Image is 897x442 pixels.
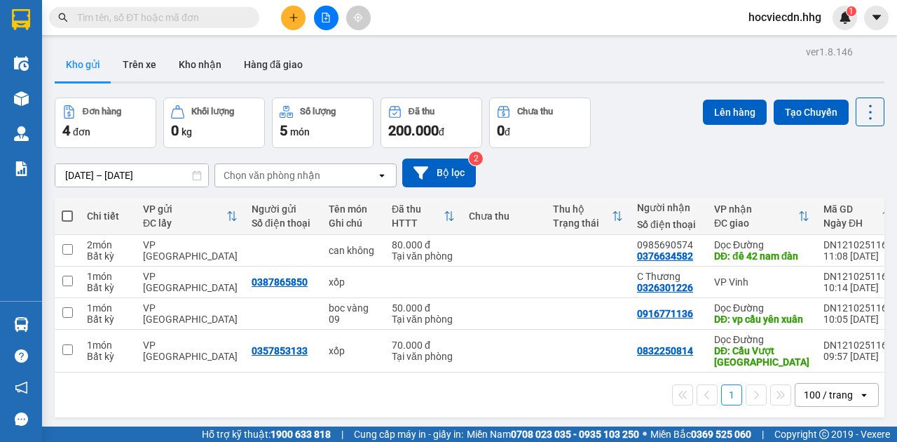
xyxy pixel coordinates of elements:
[87,314,129,325] div: Bất kỳ
[762,427,764,442] span: |
[497,122,505,139] span: 0
[87,210,129,222] div: Chi tiết
[714,239,809,250] div: Dọc Đường
[823,302,893,314] div: DN1210251166
[224,168,320,182] div: Chọn văn phòng nhận
[385,198,462,235] th: Toggle SortBy
[469,210,539,222] div: Chưa thu
[62,122,70,139] span: 4
[823,203,882,215] div: Mã GD
[143,302,238,325] div: VP [GEOGRAPHIC_DATA]
[83,107,121,116] div: Đơn hàng
[637,282,693,293] div: 0326301226
[643,431,647,437] span: ⚪️
[143,217,226,229] div: ĐC lấy
[637,239,700,250] div: 0985690574
[823,340,893,351] div: DN1210251165
[171,122,179,139] span: 0
[392,302,455,314] div: 50.000 đ
[392,203,444,215] div: Đã thu
[163,98,265,148] button: Khối lượng0kg
[392,314,455,325] div: Tại văn phòng
[272,98,374,148] button: Số lượng5món
[714,250,809,262] div: DĐ: đê 42 nam đàn
[15,381,28,394] span: notification
[714,276,809,288] div: VP Vinh
[354,427,463,442] span: Cung cấp máy in - giấy in:
[823,250,893,262] div: 11:08 [DATE]
[691,429,751,440] strong: 0369 525 060
[143,239,238,262] div: VP [GEOGRAPHIC_DATA]
[12,9,30,30] img: logo-vxr
[77,10,242,25] input: Tìm tên, số ĐT hoặc mã đơn
[252,345,308,356] div: 0357853133
[329,345,378,356] div: xốp
[252,203,315,215] div: Người gửi
[553,203,612,215] div: Thu hộ
[182,126,192,138] span: kg
[289,13,299,22] span: plus
[87,340,129,351] div: 1 món
[87,351,129,362] div: Bất kỳ
[329,276,378,288] div: xốp
[392,217,444,229] div: HTTT
[381,98,482,148] button: Đã thu200.000đ
[823,351,893,362] div: 09:57 [DATE]
[87,282,129,293] div: Bất kỳ
[714,334,809,345] div: Dọc Đường
[15,349,28,363] span: question-circle
[839,11,851,24] img: icon-new-feature
[55,48,111,81] button: Kho gửi
[707,198,816,235] th: Toggle SortBy
[849,6,854,16] span: 1
[202,427,331,442] span: Hỗ trợ kỹ thuật:
[233,48,314,81] button: Hàng đã giao
[191,107,234,116] div: Khối lượng
[392,351,455,362] div: Tại văn phòng
[489,98,591,148] button: Chưa thu0đ
[353,13,363,22] span: aim
[55,98,156,148] button: Đơn hàng4đơn
[409,107,434,116] div: Đã thu
[392,340,455,351] div: 70.000 đ
[55,164,208,187] input: Select a date range.
[314,6,338,30] button: file-add
[15,413,28,426] span: message
[823,282,893,293] div: 10:14 [DATE]
[469,152,483,166] sup: 2
[392,250,455,262] div: Tại văn phòng
[329,217,378,229] div: Ghi chú
[714,345,809,368] div: DĐ: Cầu Vượt Hà Tĩnh
[714,314,809,325] div: DĐ: vp cầu yên xuân
[392,239,455,250] div: 80.000 đ
[637,250,693,262] div: 0376634582
[14,56,29,71] img: warehouse-icon
[321,13,331,22] span: file-add
[517,107,553,116] div: Chưa thu
[721,384,742,406] button: 1
[823,217,882,229] div: Ngày ĐH
[714,302,809,314] div: Dọc Đường
[280,122,287,139] span: 5
[870,11,883,24] span: caret-down
[143,340,238,362] div: VP [GEOGRAPHIC_DATA]
[87,239,129,250] div: 2 món
[637,202,700,213] div: Người nhận
[14,161,29,176] img: solution-icon
[281,6,306,30] button: plus
[737,8,833,26] span: hocviecdn.hhg
[388,122,439,139] span: 200.000
[553,217,612,229] div: Trạng thái
[637,308,693,319] div: 0916771136
[341,427,343,442] span: |
[58,13,68,22] span: search
[819,429,829,439] span: copyright
[703,100,767,125] button: Lên hàng
[14,91,29,106] img: warehouse-icon
[714,217,798,229] div: ĐC giao
[847,6,856,16] sup: 1
[650,427,751,442] span: Miền Bắc
[376,170,388,181] svg: open
[823,239,893,250] div: DN1210251169
[329,245,378,256] div: can không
